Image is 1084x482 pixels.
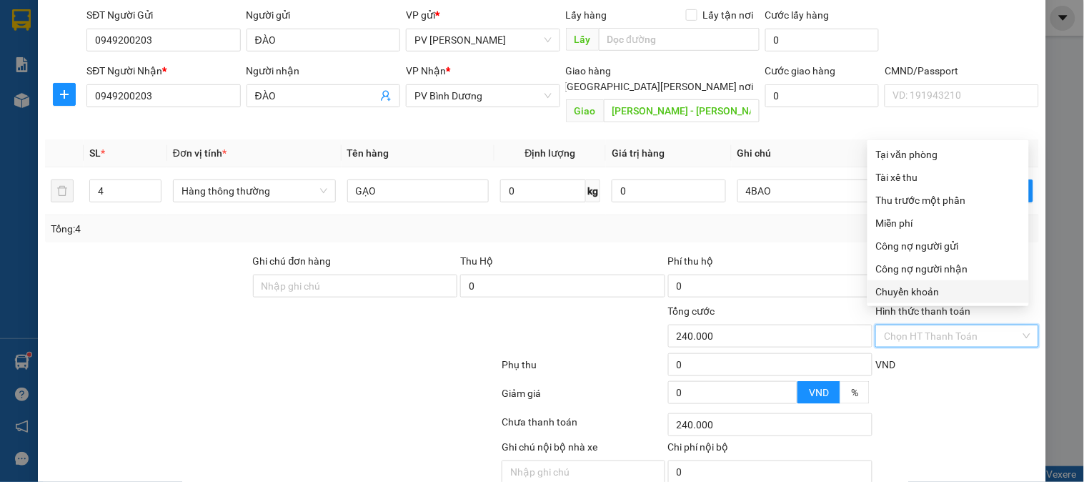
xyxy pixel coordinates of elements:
[876,147,1020,162] div: Tại văn phòng
[765,65,836,77] label: Cước giao hàng
[53,83,76,106] button: plus
[867,235,1029,257] div: Cước gửi hàng sẽ được ghi vào công nợ của người gửi
[668,305,715,317] span: Tổng cước
[851,387,858,398] span: %
[612,179,726,202] input: 0
[875,305,970,317] label: Hình thức thanh toán
[737,179,880,202] input: Ghi Chú
[566,99,604,122] span: Giao
[876,284,1020,300] div: Chuyển khoản
[765,29,880,51] input: Cước lấy hàng
[566,28,599,51] span: Lấy
[86,63,240,79] div: SĐT Người Nhận
[500,385,666,410] div: Giảm giá
[253,255,332,267] label: Ghi chú đơn hàng
[566,65,612,77] span: Giao hàng
[668,439,873,461] div: Chi phí nội bộ
[414,85,551,107] span: PV Bình Dương
[406,7,560,23] div: VP gửi
[89,147,101,159] span: SL
[51,179,74,202] button: delete
[612,147,665,159] span: Giá trị hàng
[182,180,327,202] span: Hàng thông thường
[500,357,666,382] div: Phụ thu
[347,179,489,202] input: VD: Bàn, Ghế
[765,9,830,21] label: Cước lấy hàng
[500,414,666,439] div: Chưa thanh toán
[502,439,665,461] div: Ghi chú nội bộ nhà xe
[668,253,873,275] div: Phí thu hộ
[54,89,75,100] span: plus
[380,90,392,102] span: user-add
[604,99,760,122] input: Dọc đường
[173,147,227,159] span: Đơn vị tính
[867,257,1029,280] div: Cước gửi hàng sẽ được ghi vào công nợ của người nhận
[876,192,1020,208] div: Thu trước một phần
[460,255,493,267] span: Thu Hộ
[347,147,389,159] span: Tên hàng
[247,63,400,79] div: Người nhận
[876,261,1020,277] div: Công nợ người nhận
[86,7,240,23] div: SĐT Người Gửi
[876,215,1020,231] div: Miễn phí
[599,28,760,51] input: Dọc đường
[732,139,885,167] th: Ghi chú
[765,84,880,107] input: Cước giao hàng
[876,169,1020,185] div: Tài xế thu
[559,79,760,94] span: [GEOGRAPHIC_DATA][PERSON_NAME] nơi
[875,359,895,370] span: VND
[253,275,458,297] input: Ghi chú đơn hàng
[809,387,829,398] span: VND
[697,7,760,23] span: Lấy tận nơi
[876,238,1020,254] div: Công nợ người gửi
[586,179,600,202] span: kg
[525,147,576,159] span: Định lượng
[566,9,607,21] span: Lấy hàng
[51,221,419,237] div: Tổng: 4
[247,7,400,23] div: Người gửi
[406,65,446,77] span: VP Nhận
[885,63,1038,79] div: CMND/Passport
[414,29,551,51] span: PV Gia Nghĩa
